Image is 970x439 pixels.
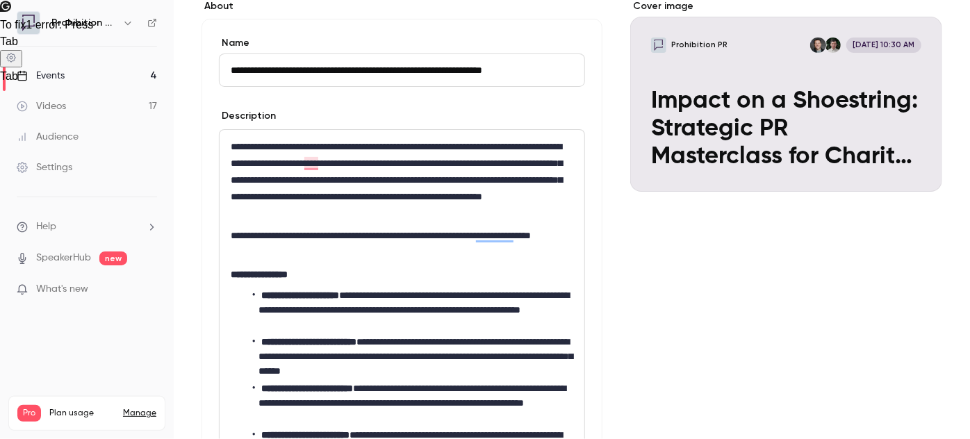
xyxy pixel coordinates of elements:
span: Pro [17,405,41,422]
li: help-dropdown-opener [17,219,157,234]
span: Plan usage [49,408,115,419]
a: SpeakerHub [36,251,91,265]
div: Audience [17,130,79,144]
label: Description [219,109,276,123]
div: Settings [17,160,72,174]
a: Manage [123,408,156,419]
div: Videos [17,99,66,113]
span: What's new [36,282,88,297]
span: new [99,251,127,265]
span: Help [36,219,56,234]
